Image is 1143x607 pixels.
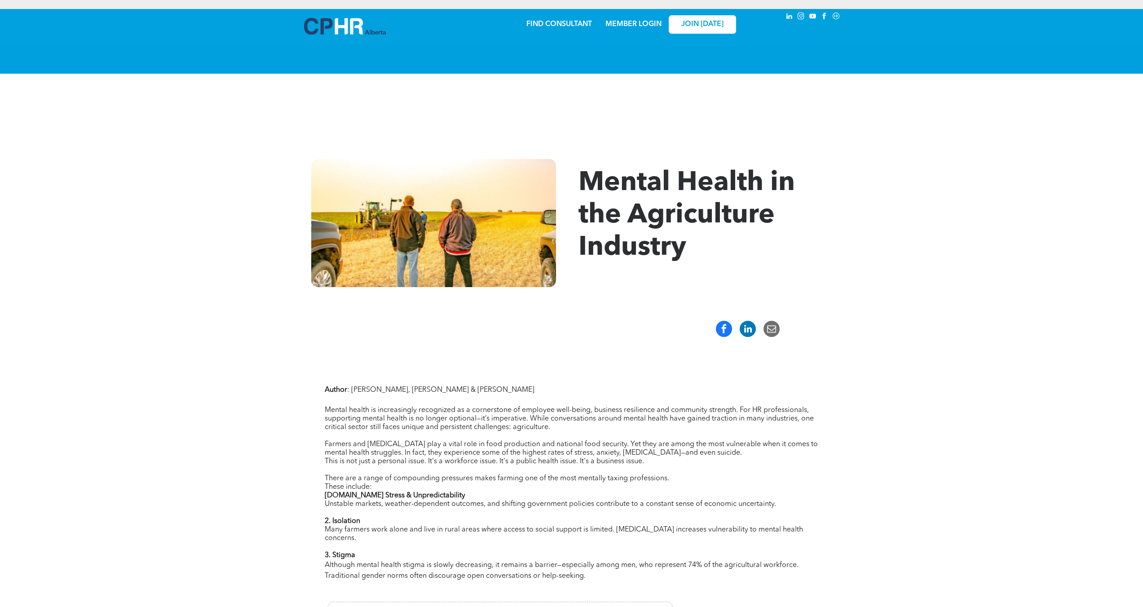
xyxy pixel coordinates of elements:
span: Unstable markets, weather-dependent outcomes, and shifting government policies contribute to a co... [325,501,776,508]
span: Mental Health in the Agriculture Industry [578,170,795,261]
a: Social network [831,11,841,23]
span: Mental health is increasingly recognized as a cornerstone of employee well-being, business resili... [325,407,814,431]
strong: [DOMAIN_NAME] Stress & Unpredictability [325,492,465,499]
strong: 2. Isolation [325,518,360,525]
span: Many farmers work alone and live in rural areas where access to social support is limited. [MEDIC... [325,526,803,542]
span: There are a range of compounding pressures makes farming one of the most mentally taxing professi... [325,475,669,482]
span: These include: [325,483,372,491]
a: linkedin [785,11,794,23]
a: JOIN [DATE] [669,15,736,34]
img: A blue and white logo for cp alberta [304,18,386,35]
span: This is not just a personal issue. It's a workforce issue. It's a public health issue. It's a bus... [325,458,644,465]
span: JOIN [DATE] [681,20,724,29]
a: facebook [820,11,830,23]
a: MEMBER LOGIN [605,21,662,28]
span: Farmers and [MEDICAL_DATA] play a vital role in food production and national food security. Yet t... [325,441,818,456]
strong: 3. Stigma [325,552,355,559]
a: FIND CONSULTANT [526,21,592,28]
a: instagram [796,11,806,23]
a: youtube [808,11,818,23]
span: : [PERSON_NAME], [PERSON_NAME] & [PERSON_NAME] [347,386,534,394]
strong: Author [325,386,347,394]
span: Although mental health stigma is slowly decreasing, it remains a barrier—especially among men, wh... [325,562,799,580]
